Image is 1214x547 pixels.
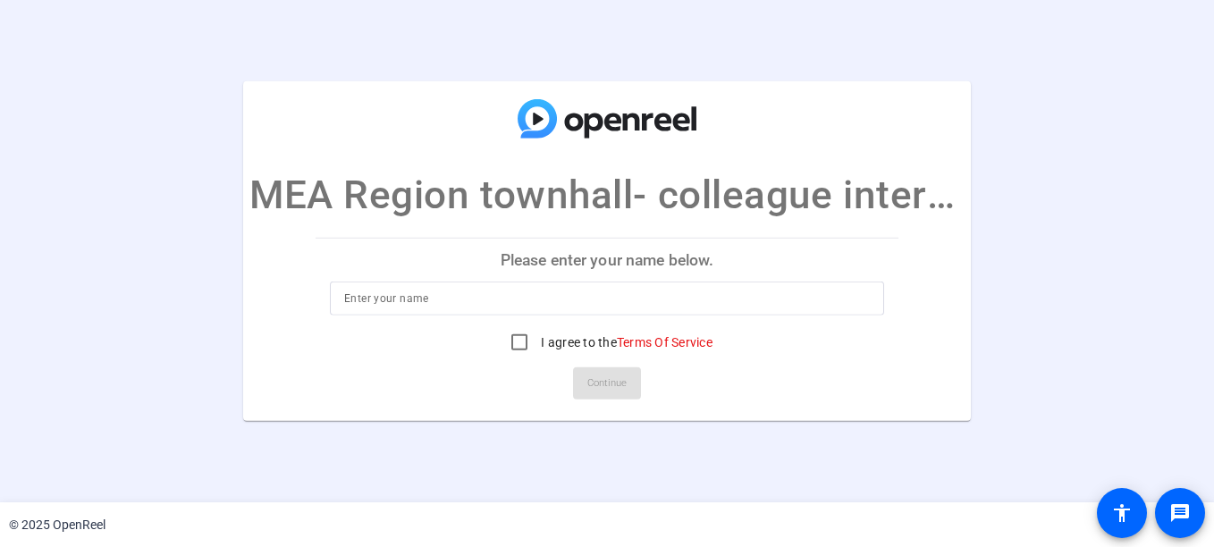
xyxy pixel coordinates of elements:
p: Please enter your name below. [316,239,898,282]
label: I agree to the [537,333,712,351]
mat-icon: accessibility [1111,502,1133,524]
mat-icon: message [1169,502,1191,524]
input: Enter your name [344,288,870,309]
div: © 2025 OpenReel [9,516,105,534]
img: company-logo [518,99,696,139]
a: Terms Of Service [617,335,712,349]
p: MEA Region townhall- colleague interviews [249,165,965,224]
